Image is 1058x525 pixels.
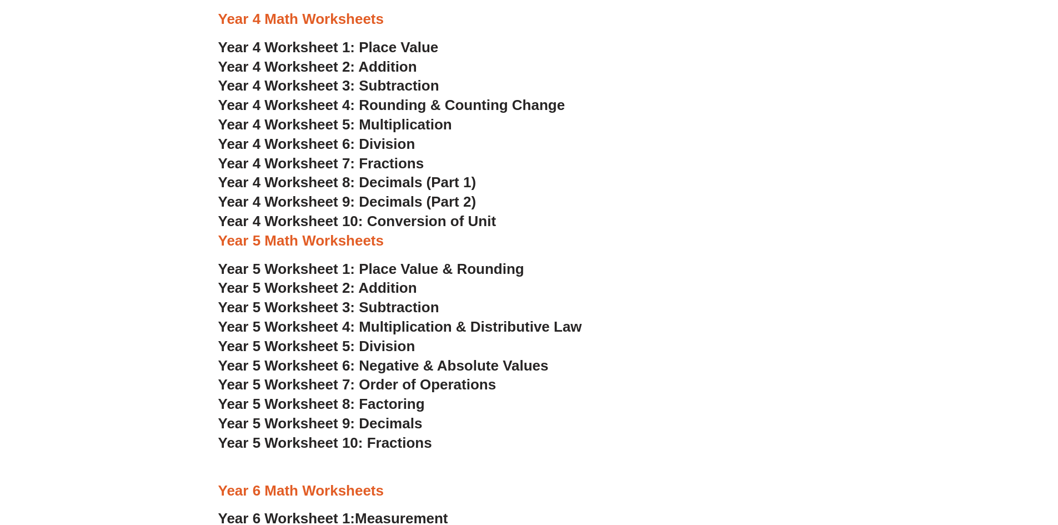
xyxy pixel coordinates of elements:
[218,434,432,451] a: Year 5 Worksheet 10: Fractions
[218,174,477,191] a: Year 4 Worksheet 8: Decimals (Part 1)
[218,116,452,133] a: Year 4 Worksheet 5: Multiplication
[218,261,524,277] a: Year 5 Worksheet 1: Place Value & Rounding
[218,279,417,296] a: Year 5 Worksheet 2: Addition
[218,415,423,432] a: Year 5 Worksheet 9: Decimals
[873,399,1058,525] iframe: Chat Widget
[218,376,497,393] a: Year 5 Worksheet 7: Order of Operations
[218,193,477,210] a: Year 4 Worksheet 9: Decimals (Part 2)
[218,155,424,172] a: Year 4 Worksheet 7: Fractions
[218,39,439,56] a: Year 4 Worksheet 1: Place Value
[218,77,439,94] a: Year 4 Worksheet 3: Subtraction
[218,482,840,501] h3: Year 6 Math Worksheets
[218,338,415,354] a: Year 5 Worksheet 5: Division
[218,396,425,412] a: Year 5 Worksheet 8: Factoring
[218,232,840,251] h3: Year 5 Math Worksheets
[218,357,549,374] a: Year 5 Worksheet 6: Negative & Absolute Values
[218,299,439,316] a: Year 5 Worksheet 3: Subtraction
[218,213,497,229] a: Year 4 Worksheet 10: Conversion of Unit
[218,10,840,29] h3: Year 4 Math Worksheets
[218,58,417,75] a: Year 4 Worksheet 2: Addition
[218,136,415,152] a: Year 4 Worksheet 6: Division
[218,97,565,113] a: Year 4 Worksheet 4: Rounding & Counting Change
[218,318,582,335] a: Year 5 Worksheet 4: Multiplication & Distributive Law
